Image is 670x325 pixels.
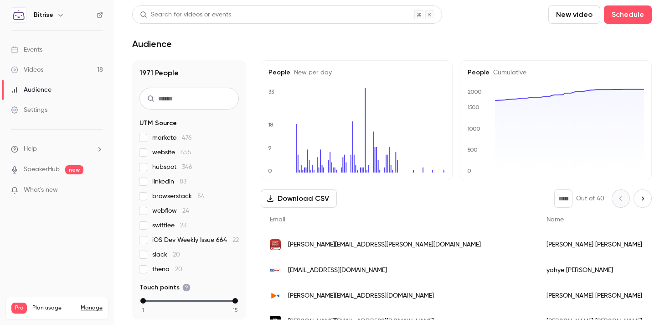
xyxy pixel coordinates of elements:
h6: Bitrise [34,10,53,20]
span: 1 [142,306,144,314]
text: 33 [268,89,274,95]
button: New video [548,5,600,24]
div: Audience [11,85,52,94]
span: 455 [180,149,191,156]
a: SpeakerHub [24,165,60,174]
span: 54 [197,193,205,199]
div: min [140,298,146,304]
button: Download CSV [261,189,337,208]
h5: People [468,68,644,77]
span: 22 [232,237,239,243]
span: 346 [182,164,192,170]
span: UTM Source [139,119,177,128]
span: website [152,148,191,157]
text: 1000 [467,126,480,132]
text: 0 [467,168,471,174]
span: thena [152,265,182,274]
div: Search for videos or events [140,10,231,20]
img: kaizengaming.com [270,290,281,301]
span: [EMAIL_ADDRESS][DOMAIN_NAME] [288,266,387,275]
span: swiftlee [152,221,186,230]
span: 15 [233,306,237,314]
div: Events [11,45,42,54]
div: [PERSON_NAME] [PERSON_NAME] [537,232,667,257]
span: 20 [175,266,182,273]
span: hubspot [152,162,192,172]
span: Help [24,144,37,154]
text: 1500 [467,104,479,110]
span: Email [270,216,285,223]
span: 23 [180,222,186,229]
div: max [232,298,238,304]
button: Next page [634,189,652,208]
text: 2000 [468,89,482,95]
div: Settings [11,105,47,115]
span: Pro [11,303,27,314]
span: [PERSON_NAME][EMAIL_ADDRESS][PERSON_NAME][DOMAIN_NAME] [288,240,481,250]
span: slack [152,250,180,259]
span: 83 [180,178,186,185]
h1: Audience [132,38,172,49]
div: yahye [PERSON_NAME] [537,257,667,283]
button: Schedule [604,5,652,24]
text: 9 [268,145,272,151]
iframe: Noticeable Trigger [92,186,103,194]
span: 24 [182,208,189,214]
span: What's new [24,185,58,195]
span: browserstack [152,192,205,201]
span: linkedin [152,177,186,186]
h5: People [268,68,445,77]
img: Bitrise [11,8,26,22]
p: Out of 40 [576,194,604,203]
span: Plan usage [32,304,75,312]
text: 0 [268,168,272,174]
text: 500 [467,147,478,153]
img: sombank.so [270,265,281,276]
span: Touch points [139,283,191,292]
h1: 1971 People [139,68,239,79]
a: Manage [81,304,103,312]
span: 20 [173,252,180,258]
span: New per day [290,69,332,76]
text: 18 [268,121,273,128]
span: new [65,165,83,174]
li: help-dropdown-opener [11,144,103,154]
div: [PERSON_NAME] [PERSON_NAME] [537,283,667,309]
img: youversion.com [270,239,281,250]
span: Name [546,216,564,223]
span: marketo [152,133,192,142]
div: Videos [11,65,43,74]
span: webflow [152,206,189,215]
span: 476 [182,135,192,141]
span: [PERSON_NAME][EMAIL_ADDRESS][DOMAIN_NAME] [288,291,434,301]
span: Cumulative [490,69,526,76]
span: iOS Dev Weekly Issue 664 [152,236,239,245]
